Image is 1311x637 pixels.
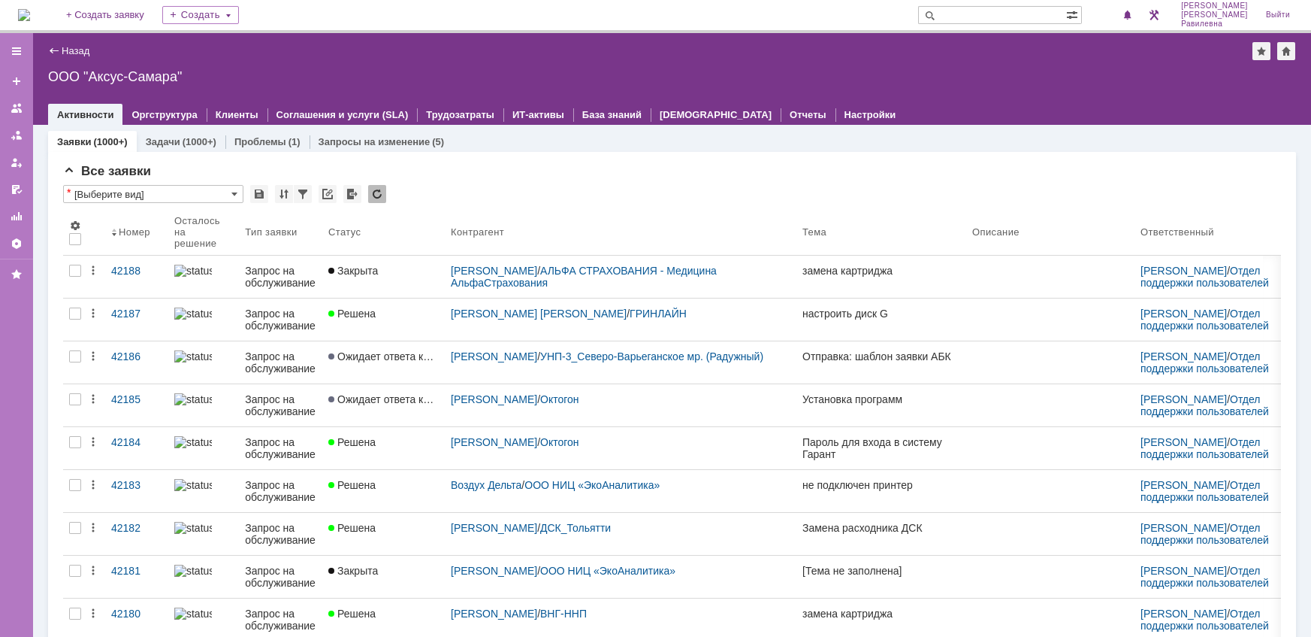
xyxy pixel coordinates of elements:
[239,299,322,341] a: Запрос на обслуживание
[111,479,162,491] div: 42183
[111,393,162,405] div: 42185
[796,513,966,555] a: Замена расходника ДСК
[87,265,99,277] div: Действия
[540,522,611,534] a: ДСК_Тольятти
[69,220,81,232] span: Настройки
[972,226,1020,238] div: Описание
[1140,265,1269,289] a: Отдел поддержки пользователей
[451,393,537,405] a: [PERSON_NAME]
[328,350,477,362] span: Ожидает ответа контрагента
[432,136,444,147] div: (5)
[790,109,826,120] a: Отчеты
[288,136,301,147] div: (1)
[322,470,445,512] a: Решена
[343,185,361,203] div: Экспорт списка
[451,350,790,362] div: /
[660,109,772,120] a: [DEMOGRAPHIC_DATA]
[844,109,896,120] a: Настройки
[87,350,99,362] div: Действия
[802,393,960,405] div: Установка программ
[111,608,162,620] div: 42180
[1140,393,1269,417] a: Отдел поддержки пользователей
[451,522,537,534] a: [PERSON_NAME]
[802,608,960,620] div: замена картриджа
[322,513,445,555] a: Решена
[328,608,376,620] span: Решена
[239,427,322,469] a: Запрос на обслуживание
[1140,479,1284,503] div: /
[1066,7,1081,21] span: Расширенный поиск
[451,479,790,491] div: /
[796,341,966,384] a: Отправка: шаблон заявки АБК
[322,427,445,469] a: Решена
[1140,265,1284,289] div: /
[239,513,322,555] a: Запрос на обслуживание
[328,436,376,448] span: Решена
[105,384,168,426] a: 42185
[524,479,660,491] a: ООО НИЦ «ЭкоАналитика»
[87,479,99,491] div: Действия
[1134,209,1290,256] th: Ответственный
[48,69,1296,84] div: ООО "Аксус-Самара"
[168,299,239,341] a: statusbar-100 (1).png
[451,608,537,620] a: [PERSON_NAME]
[245,479,316,503] div: Запрос на обслуживание
[328,565,378,577] span: Закрыта
[1140,522,1269,546] a: Отдел поддержки пользователей
[802,565,960,577] div: [Тема не заполнена]
[18,9,30,21] a: Перейти на домашнюю страницу
[1140,308,1269,332] a: Отдел поддержки пользователей
[1140,436,1269,460] a: Отдел поддержки пользователей
[111,350,162,362] div: 42186
[168,384,239,426] a: statusbar-100 (1).png
[5,69,29,93] a: Создать заявку
[451,608,790,620] div: /
[5,177,29,202] a: Мои согласования
[451,265,537,277] a: [PERSON_NAME]
[87,436,99,448] div: Действия
[796,299,966,341] a: настроить диск G
[328,393,477,405] span: Ожидает ответа контрагента
[174,436,212,448] img: statusbar-100 (1).png
[245,308,316,332] div: Запрос на обслуживание
[239,470,322,512] a: Запрос на обслуживание
[174,608,212,620] img: statusbar-100 (1).png
[111,265,162,277] div: 42188
[451,265,720,289] a: АЛЬФА СТРАХОВАНИЯ - Медицина АльфаСтрахования
[451,265,790,289] div: /
[105,256,168,298] a: 42188
[168,470,239,512] a: statusbar-100 (1).png
[168,256,239,298] a: statusbar-100 (1).png
[630,308,687,320] a: ГРИНЛАЙН
[1140,565,1269,589] a: Отдел поддержки пользователей
[451,479,521,491] a: Воздух Дельта
[111,308,162,320] div: 42187
[451,436,537,448] a: [PERSON_NAME]
[512,109,564,120] a: ИТ-активы
[105,209,168,256] th: Номер
[426,109,494,120] a: Трудозатраты
[87,608,99,620] div: Действия
[245,393,316,417] div: Запрос на обслуживание
[63,164,151,178] span: Все заявки
[796,427,966,469] a: Пароль для входа в систему Гарант
[1140,522,1227,534] a: [PERSON_NAME]
[796,470,966,512] a: не подключен принтер
[119,226,150,238] div: Номер
[174,393,212,405] img: statusbar-100 (1).png
[245,522,316,546] div: Запрос на обслуживание
[87,393,99,405] div: Действия
[1140,350,1227,362] a: [PERSON_NAME]
[174,350,212,362] img: statusbar-100 (1).png
[105,299,168,341] a: 42187
[796,209,966,256] th: Тема
[451,308,790,320] div: /
[1277,42,1295,60] div: Сделать домашней страницей
[802,522,960,534] div: Замена расходника ДСК
[1140,479,1269,503] a: Отдел поддержки пользователей
[802,479,960,491] div: не подключен принтер
[1140,436,1227,448] a: [PERSON_NAME]
[162,6,239,24] div: Создать
[174,215,221,249] div: Осталось на решение
[796,256,966,298] a: замена картриджа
